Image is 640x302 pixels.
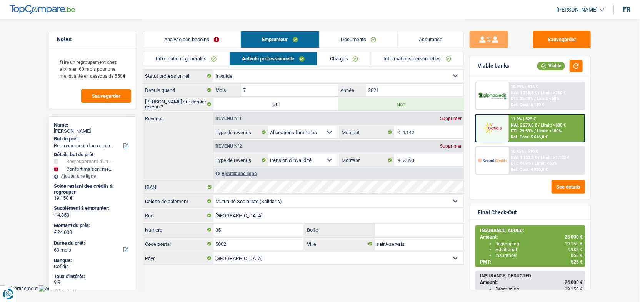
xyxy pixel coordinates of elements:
span: Limit: <60% [535,161,557,166]
button: Sauvegarder [533,31,591,48]
div: 19.150 € [54,195,132,201]
a: Informations personnelles [371,52,464,65]
span: DTI: 35.49% [511,96,533,101]
div: 10.45% | 510 € [511,149,538,154]
label: Supplément à emprunter: [54,205,130,211]
a: Informations générales [143,52,229,65]
label: Oui [213,98,338,110]
div: Additional: [495,247,583,252]
label: Pays [143,252,213,264]
div: Regrouping: [495,241,583,247]
a: Analyse des besoins [143,31,240,48]
span: 24 000 € [565,280,583,285]
span: 25 000 € [565,234,583,240]
img: Cofidis [478,121,507,135]
label: Montant [340,154,394,166]
label: Montant [340,126,394,138]
img: Advertisement [39,285,77,292]
span: / [538,155,540,160]
input: MM [241,84,338,96]
span: 4 982 € [567,247,583,252]
div: Ref. Cost: 5 189 € [511,102,545,107]
div: Final Check-Out [478,209,517,216]
label: Rue [143,209,213,222]
span: DTI: 44.9% [511,161,531,166]
div: 9.9 [54,279,132,285]
div: [PERSON_NAME] [54,128,132,134]
span: Limit: <60% [537,96,560,101]
div: Amount: [480,234,583,240]
span: / [535,128,536,133]
div: INSURANCE, DEDUCTED: [480,273,583,279]
div: fr [623,6,630,13]
div: Ajouter une ligne [54,174,132,179]
div: Solde restant des crédits à regrouper [54,183,132,195]
span: € [394,126,403,138]
a: Assurance [398,31,463,48]
label: Statut professionnel [143,70,213,82]
label: Revenus [143,112,213,121]
img: Record Credits [478,153,507,167]
a: Charges [317,52,371,65]
img: AlphaCredit [478,92,507,100]
button: Sauvegarder [81,89,131,103]
a: Documents [320,31,397,48]
label: Code postal [143,238,213,250]
span: 19 150 € [565,241,583,247]
a: Emprunteur [241,31,319,48]
span: € [394,154,403,166]
h5: Notes [57,36,129,43]
span: 19 150 € [565,287,583,292]
div: 10.99% | 516 € [511,84,538,89]
label: Ville [305,238,375,250]
div: Ref. Cost: 4 935,8 € [511,167,548,172]
div: Ajouter une ligne [213,168,463,179]
span: / [535,96,536,101]
div: PMT: [480,259,583,265]
span: Limit: >800 € [541,123,566,128]
div: Name: [54,122,132,128]
div: INSURANCE, ADDED: [480,228,583,233]
div: Revenu nº2 [213,144,244,148]
span: € [54,212,57,218]
label: Caisse de paiement [143,195,213,207]
label: [PERSON_NAME] sur dernier revenu ? [143,98,213,110]
label: Numéro [143,224,213,236]
label: Montant du prêt: [54,222,130,229]
a: Activité professionnelle [230,52,317,65]
label: Type de revenus [213,154,268,166]
label: Durée du prêt: [54,240,130,246]
span: 868 € [571,253,583,258]
label: Non [338,98,463,110]
div: Revenu nº1 [213,116,244,121]
div: Viable [537,62,565,70]
label: But du prêt: [54,136,130,142]
div: Supprimer [438,116,463,121]
label: IBAN [143,181,213,193]
div: Stage: [54,289,132,295]
input: AAAA [366,84,463,96]
span: Limit: <100% [537,128,562,133]
span: DTI: 29.53% [511,128,533,133]
div: 11.9% | 525 € [511,117,536,122]
label: Depuis quand [143,84,213,96]
span: NAI: 2 279,6 € [511,123,537,128]
div: Banque: [54,257,132,264]
label: Année [338,84,366,96]
div: Insurance: [495,253,583,258]
div: Regrouping: [495,287,583,292]
span: Limit: >1.153 € [541,155,570,160]
div: Viable banks [478,63,509,69]
div: Taux d'intérêt: [54,274,132,280]
div: Cofidis [54,264,132,270]
div: Amount: [480,280,583,285]
label: Boite [305,224,375,236]
a: [PERSON_NAME] [550,3,604,16]
span: € [54,229,57,235]
div: Supprimer [438,144,463,148]
div: Détails but du prêt [54,152,132,158]
span: Sauvegarder [92,93,120,98]
span: / [538,90,540,95]
span: Limit: >750 € [541,90,566,95]
label: Type de revenus [213,126,268,138]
